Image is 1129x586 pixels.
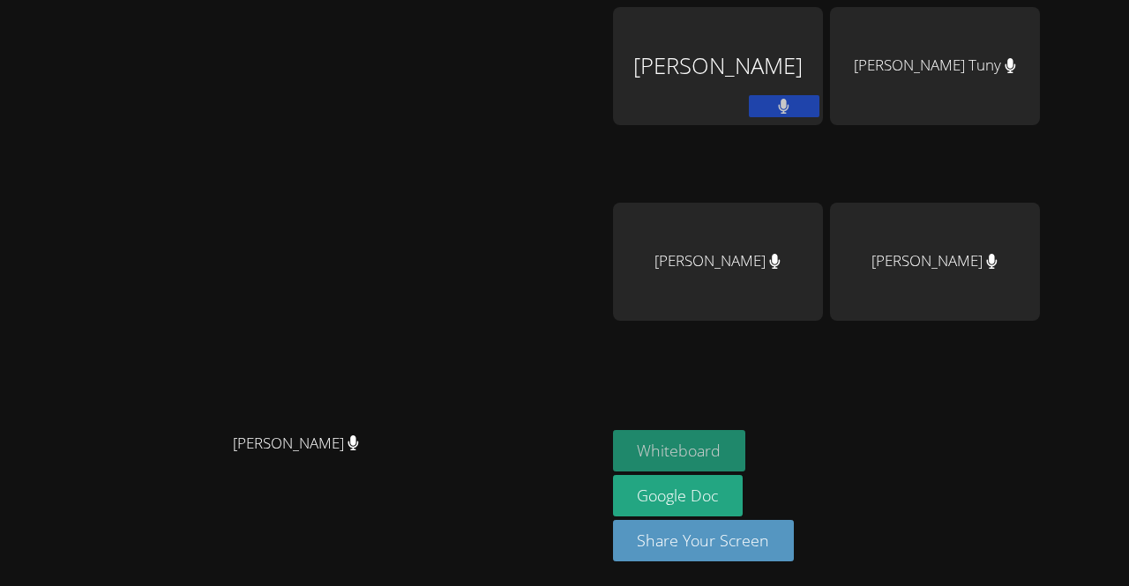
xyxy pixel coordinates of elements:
span: [PERSON_NAME] [233,431,359,456]
div: [PERSON_NAME] [613,203,823,321]
div: [PERSON_NAME] Tuny [830,7,1040,125]
button: Share Your Screen [613,520,795,561]
button: Whiteboard [613,430,746,471]
div: [PERSON_NAME] [830,203,1040,321]
div: [PERSON_NAME] [613,7,823,125]
a: Google Doc [613,475,744,516]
